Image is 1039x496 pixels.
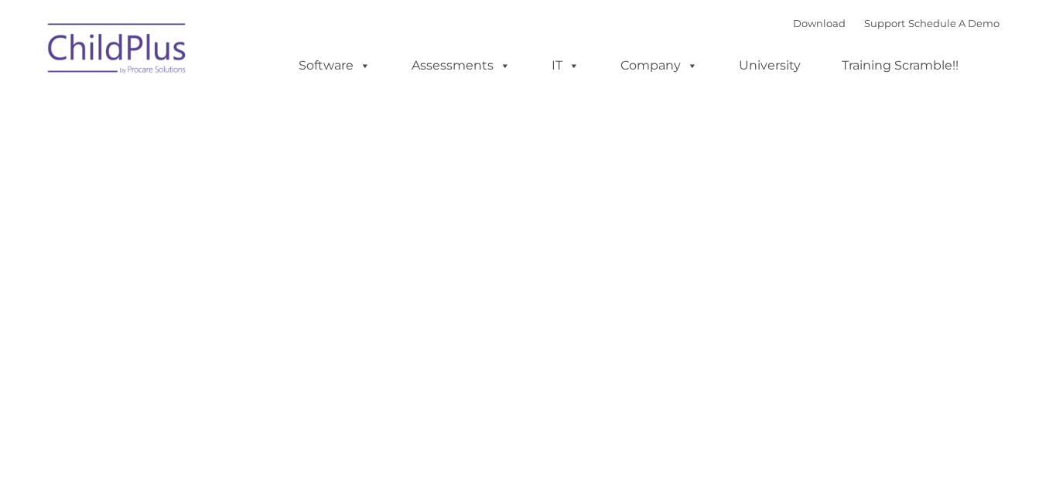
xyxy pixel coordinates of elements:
[793,17,846,29] a: Download
[40,12,195,90] img: ChildPlus by Procare Solutions
[908,17,1000,29] a: Schedule A Demo
[826,50,974,81] a: Training Scramble!!
[283,50,386,81] a: Software
[536,50,595,81] a: IT
[605,50,713,81] a: Company
[864,17,905,29] a: Support
[793,17,1000,29] font: |
[396,50,526,81] a: Assessments
[723,50,816,81] a: University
